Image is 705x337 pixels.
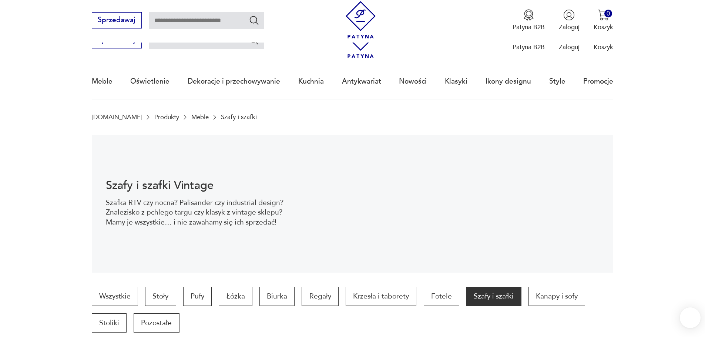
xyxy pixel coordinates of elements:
a: Produkty [154,114,179,121]
a: Ikony designu [486,64,531,98]
p: Koszyk [594,43,613,51]
a: Kuchnia [298,64,324,98]
a: Klasyki [445,64,467,98]
a: Krzesła i taborety [346,287,416,306]
a: Sprzedawaj [92,38,142,44]
a: Oświetlenie [130,64,169,98]
button: Sprzedawaj [92,12,142,28]
a: Szafy i szafki [466,287,521,306]
a: Wszystkie [92,287,138,306]
a: Style [549,64,565,98]
p: Zaloguj [559,43,580,51]
button: Zaloguj [559,9,580,31]
p: Zaloguj [559,23,580,31]
p: Koszyk [594,23,613,31]
p: Patyna B2B [513,23,545,31]
a: Pozostałe [134,313,179,333]
a: Pufy [183,287,212,306]
a: [DOMAIN_NAME] [92,114,142,121]
a: Sprzedawaj [92,18,142,24]
h1: Szafy i szafki Vintage [106,180,286,191]
a: Łóżka [219,287,252,306]
img: Ikonka użytkownika [563,9,575,21]
p: Szafka RTV czy nocna? Palisander czy industrial design? Znalezisko z pchlego targu czy klasyk z v... [106,198,286,227]
a: Antykwariat [342,64,381,98]
a: Ikona medaluPatyna B2B [513,9,545,31]
button: Szukaj [249,35,259,46]
p: Szafy i szafki [221,114,257,121]
a: Stoły [145,287,176,306]
img: Ikona koszyka [598,9,609,21]
button: 0Koszyk [594,9,613,31]
a: Fotele [424,287,459,306]
a: Regały [302,287,338,306]
iframe: Smartsupp widget button [680,307,701,328]
a: Meble [92,64,113,98]
a: Nowości [399,64,427,98]
img: Ikona medalu [523,9,534,21]
button: Szukaj [249,15,259,26]
button: Patyna B2B [513,9,545,31]
div: 0 [604,10,612,17]
a: Promocje [583,64,613,98]
p: Patyna B2B [513,43,545,51]
a: Stoliki [92,313,127,333]
a: Biurka [259,287,295,306]
a: Dekoracje i przechowywanie [188,64,280,98]
a: Meble [191,114,209,121]
img: Patyna - sklep z meblami i dekoracjami vintage [342,1,379,38]
a: Kanapy i sofy [528,287,585,306]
